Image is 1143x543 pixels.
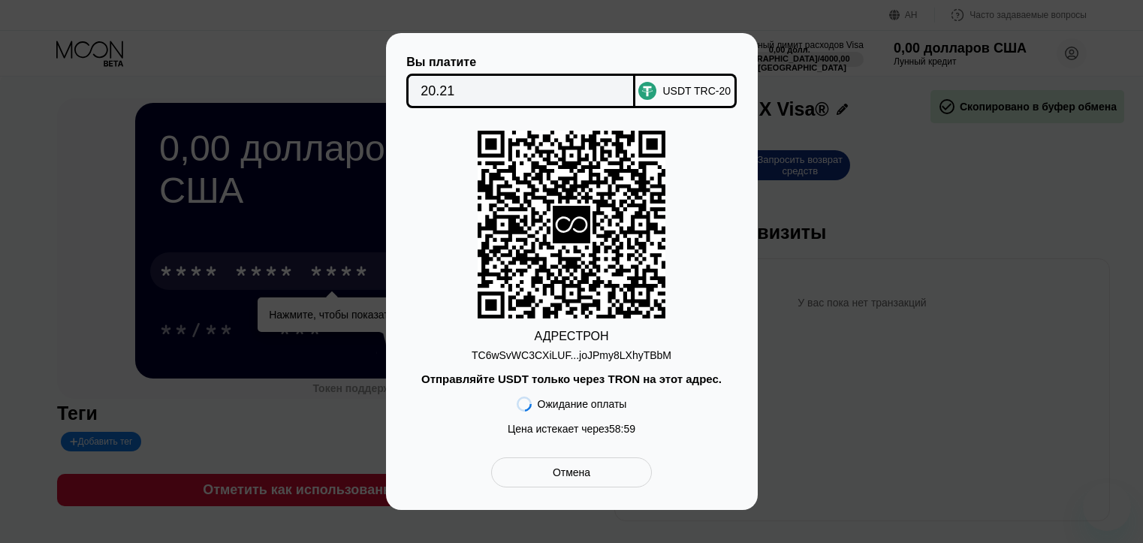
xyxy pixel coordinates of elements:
[508,423,609,435] font: Цена истекает через
[421,373,722,385] font: Отправляйте USDT только через TRON на этот адрес.
[472,343,671,361] div: TC6wSvWC3CXiLUF...joJPmy8LXhyTBbM
[409,56,735,108] div: Вы платитеUSDT TRC-20
[621,423,624,435] font: :
[1083,483,1131,531] iframe: Нажмите кнопку, чтобы открыть
[491,457,651,487] div: Отмена
[575,330,608,342] font: ТРОН
[662,85,731,97] font: USDT TRC-20
[553,466,590,478] font: Отмена
[406,56,476,68] font: Вы платите
[472,349,671,361] font: TC6wSvWC3CXiLUF...joJPmy8LXhyTBbM
[538,398,627,410] font: Ожидание оплаты
[623,423,635,435] font: 59
[609,423,621,435] font: 58
[534,330,575,342] font: АДРЕС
